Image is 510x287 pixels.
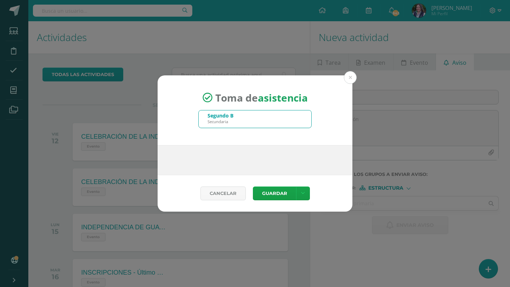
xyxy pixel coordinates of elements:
a: Cancelar [200,186,246,200]
button: Guardar [253,186,296,200]
strong: asistencia [258,91,308,104]
input: Busca un grado o sección aquí... [199,110,311,128]
div: Segundo B [208,112,233,119]
div: Secundaria [208,119,233,124]
span: Toma de [215,91,308,104]
button: Close (Esc) [344,71,357,84]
